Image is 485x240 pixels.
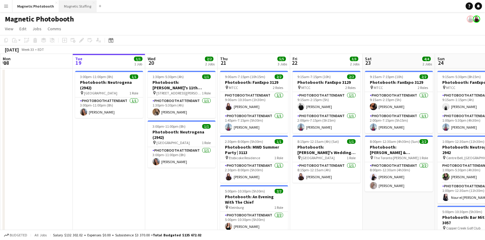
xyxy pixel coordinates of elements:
[467,15,474,23] app-user-avatar: Maria Lopes
[156,91,202,95] span: [STREET_ADDRESS][PERSON_NAME]
[420,139,428,144] span: 2/2
[350,62,360,66] div: 2 Jobs
[5,26,13,31] span: View
[38,47,44,52] div: EDT
[205,57,213,61] span: 2/2
[148,120,216,168] app-job-card: 3:00pm-11:00pm (8h)1/1Photobooth: Neutrogena (2942) [GEOGRAPHIC_DATA]1 RolePhotobooth Attendant1/...
[297,74,331,79] span: 9:15am-7:15pm (10h)
[5,15,74,24] h1: Magnetic Photobooth
[278,62,287,66] div: 3 Jobs
[134,57,142,61] span: 1/1
[293,144,360,155] h3: Photobooth: [PERSON_NAME]'s Wedding 2686
[153,233,201,237] span: Total Budgeted $135 672.02
[347,74,356,79] span: 2/2
[5,47,19,53] div: [DATE]
[370,74,403,79] span: 9:15am-7:15pm (10h)
[20,47,35,52] span: Week 33
[74,59,82,66] span: 19
[17,25,29,33] a: Edit
[75,97,143,118] app-card-role: Photobooth Attendant1/13:00pm-11:00pm (8h)[PERSON_NAME]
[202,91,211,95] span: 1 Role
[442,209,482,214] span: 5:00pm-10:30pm (5h30m)
[364,59,372,66] span: 23
[152,124,186,129] span: 3:00pm-11:00pm (8h)
[202,74,211,79] span: 1/1
[293,162,360,183] app-card-role: Photobooth Attendant1/18:15pm-12:15am (4h)[PERSON_NAME]
[10,233,27,237] span: Budgeted
[420,74,428,79] span: 2/2
[293,113,360,133] app-card-role: Photobooth Attendant1/12:00pm-7:15pm (5h15m)[PERSON_NAME]
[220,136,288,183] app-job-card: 2:30pm-8:00pm (5h30m)1/1Photobooth: MWD Summer Party | 3113 Etobicoke Residence1 RolePhotobooth A...
[347,139,356,144] span: 1/1
[220,144,288,155] h3: Photobooth: MWD Summer Party | 3113
[374,85,383,90] span: MTCC
[148,97,216,118] app-card-role: Photobooth Attendant1/11:30pm-5:30pm (4h)[PERSON_NAME]
[202,140,211,145] span: 1 Role
[53,233,201,237] div: Salary $132 302.02 + Expenses $0.00 + Subsistence $3 370.00 =
[75,71,143,118] app-job-card: 3:00pm-11:00pm (8h)1/1Photobooth: Neutrogena (2942) [GEOGRAPHIC_DATA]1 RolePhotobooth Attendant1/...
[292,59,297,66] span: 22
[134,62,142,66] div: 1 Job
[436,59,445,66] span: 24
[293,56,297,61] span: Fri
[19,26,26,31] span: Edit
[225,74,265,79] span: 9:00am-7:15pm (10h15m)
[220,56,228,61] span: Thu
[374,156,419,160] span: The Toronto [PERSON_NAME]
[365,162,433,192] app-card-role: Photobooth Attendant2/28:00pm-12:30am (4h30m)[PERSON_NAME][PERSON_NAME]
[365,113,433,133] app-card-role: Photobooth Attendant1/12:00pm-7:15pm (5h15m)[PERSON_NAME]
[225,189,265,193] span: 5:00pm-10:30pm (5h30m)
[147,59,156,66] span: 20
[365,136,433,192] app-job-card: 8:00pm-12:30am (4h30m) (Sun)2/2Photobooth: [PERSON_NAME] & [PERSON_NAME]'s Wedding 2955 The Toron...
[345,85,356,90] span: 2 Roles
[2,59,11,66] span: 18
[202,124,211,129] span: 1/1
[423,62,432,66] div: 2 Jobs
[365,80,433,85] h3: Photobooth: FanExpo 3129
[293,136,360,183] app-job-card: 8:15pm-12:15am (4h) (Sat)1/1Photobooth: [PERSON_NAME]'s Wedding 2686 [GEOGRAPHIC_DATA]1 RolePhoto...
[293,71,360,133] app-job-card: 9:15am-7:15pm (10h)2/2Photobooth: FanExpo 3129 MTCC2 RolesPhotobooth Attendant1/19:15am-2:15pm (5...
[275,74,283,79] span: 2/2
[437,56,445,61] span: Sun
[148,71,216,118] div: 1:30pm-5:30pm (4h)1/1Photobooth: [PERSON_NAME]'s 11th Birthday (3104) [STREET_ADDRESS][PERSON_NAM...
[365,56,372,61] span: Sat
[148,147,216,168] app-card-role: Photobooth Attendant1/13:00pm-11:00pm (8h)[PERSON_NAME]
[297,139,339,144] span: 8:15pm-12:15am (4h) (Sat)
[220,194,288,205] h3: Photobooth: An Evening With The Chief
[225,139,263,144] span: 2:30pm-8:00pm (5h30m)
[301,156,335,160] span: [GEOGRAPHIC_DATA]
[148,129,216,140] h3: Photobooth: Neutrogena (2942)
[229,156,260,160] span: Etobicoke Residence
[301,85,310,90] span: MTCC
[442,74,481,79] span: 9:15am-5:30pm (8h15m)
[48,26,61,31] span: Comms
[148,56,156,61] span: Wed
[2,25,16,33] a: View
[419,156,428,160] span: 1 Role
[84,91,117,95] span: [GEOGRAPHIC_DATA]
[365,71,433,133] app-job-card: 9:15am-7:15pm (10h)2/2Photobooth: FanExpo 3129 MTCC2 RolesPhotobooth Attendant1/19:15am-2:15pm (5...
[205,62,215,66] div: 2 Jobs
[156,140,190,145] span: [GEOGRAPHIC_DATA]
[229,85,238,90] span: MTCC
[446,226,480,230] span: Copper Creek Golf Club
[220,71,288,133] app-job-card: 9:00am-7:15pm (10h15m)2/2Photobooth: FanExpo 3129 MTCC2 RolesPhotobooth Attendant1/19:00am-10:30a...
[418,85,428,90] span: 2 Roles
[152,74,184,79] span: 1:30pm-5:30pm (4h)
[220,80,288,85] h3: Photobooth: FanExpo 3129
[130,74,138,79] span: 1/1
[45,25,64,33] a: Comms
[350,57,358,61] span: 3/3
[59,0,96,12] button: Magnetic Staffing
[446,85,455,90] span: MTCC
[370,139,419,144] span: 8:00pm-12:30am (4h30m) (Sun)
[129,91,138,95] span: 1 Role
[220,113,288,133] app-card-role: Photobooth Attendant1/11:45pm-7:15pm (5h30m)[PERSON_NAME]
[273,85,283,90] span: 2 Roles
